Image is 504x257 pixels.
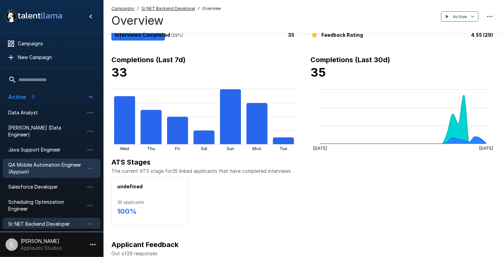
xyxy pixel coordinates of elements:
tspan: Tue [280,146,287,151]
span: / [198,5,199,12]
b: 4.55 (29) [471,32,493,38]
b: Applicant Feedback [111,241,178,249]
tspan: [DATE] [479,146,493,151]
tspan: Fri [175,146,180,151]
b: 35 [310,65,326,79]
h4: Overview [111,13,221,28]
b: Feedback Rating [321,32,363,38]
h6: 100 % [117,206,182,217]
p: Out of 29 responses [111,250,496,257]
b: undefined [117,183,143,189]
button: Active [441,11,479,22]
p: The current ATS stage for 35 linked applicants that have completed interviews [111,168,496,175]
u: Campaigns [111,6,134,11]
b: 33 [111,65,127,79]
tspan: Sun [227,146,234,151]
tspan: Wed [120,146,129,151]
tspan: Mon [253,146,262,151]
span: / [137,5,139,12]
b: Completions (Last 7d) [111,56,186,64]
tspan: Thu [147,146,155,151]
b: ATS Stages [111,158,151,166]
tspan: [DATE] [313,146,327,151]
tspan: Sat [201,146,207,151]
b: Completions (Last 30d) [310,56,390,64]
span: 35 applicants [117,199,182,206]
span: Overview [202,5,221,12]
u: Sr NET Backend Developer [141,6,195,11]
p: 35 [288,32,294,39]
